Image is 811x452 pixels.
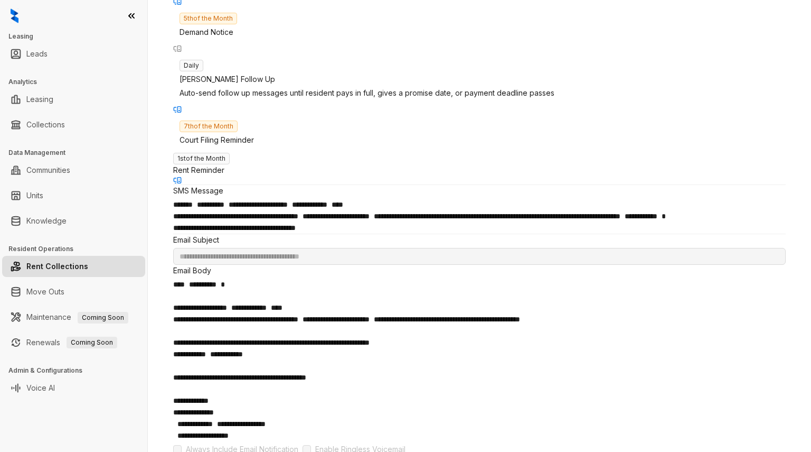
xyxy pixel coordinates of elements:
[2,160,145,181] li: Communities
[26,160,70,181] a: Communities
[26,256,88,277] a: Rent Collections
[2,332,145,353] li: Renewals
[78,312,128,324] span: Coming Soon
[67,337,117,348] span: Coming Soon
[26,89,53,110] a: Leasing
[173,185,786,197] h4: SMS Message
[2,377,145,399] li: Voice AI
[180,134,779,146] p: Court Filing Reminder
[180,13,237,24] span: 5th of the Month
[173,265,786,276] h4: Email Body
[26,185,43,206] a: Units
[26,114,65,135] a: Collections
[173,164,786,176] h2: Rent Reminder
[8,244,147,254] h3: Resident Operations
[2,256,145,277] li: Rent Collections
[8,77,147,87] h3: Analytics
[180,60,203,71] span: Daily
[26,332,117,353] a: RenewalsComing Soon
[2,43,145,64] li: Leads
[180,121,238,132] span: 7th of the Month
[8,366,147,375] h3: Admin & Configurations
[26,377,55,399] a: Voice AI
[2,210,145,232] li: Knowledge
[180,26,779,38] p: Demand Notice
[8,148,147,158] h3: Data Management
[2,114,145,135] li: Collections
[2,307,145,328] li: Maintenance
[11,8,18,23] img: logo
[26,281,64,302] a: Move Outs
[2,281,145,302] li: Move Outs
[2,185,145,206] li: Units
[8,32,147,41] h3: Leasing
[26,210,67,232] a: Knowledge
[2,89,145,110] li: Leasing
[173,234,786,246] h4: Email Subject
[26,43,48,64] a: Leads
[173,153,230,164] span: 1st of the Month
[180,73,779,85] div: [PERSON_NAME] Follow Up
[180,87,779,99] p: Auto-send follow up messages until resident pays in full, gives a promise date, or payment deadli...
